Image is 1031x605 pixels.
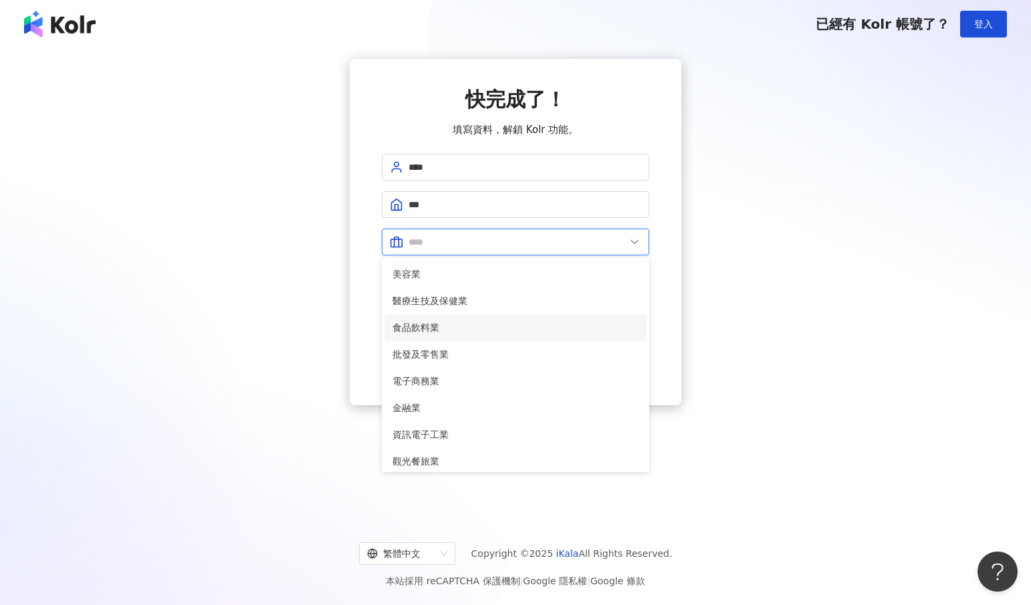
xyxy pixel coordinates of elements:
[392,267,639,281] span: 美容業
[453,122,578,138] span: 填寫資料，解鎖 Kolr 功能。
[523,576,587,586] a: Google 隱私權
[386,573,645,589] span: 本站採用 reCAPTCHA 保護機制
[392,454,639,469] span: 觀光餐旅業
[974,19,993,29] span: 登入
[392,320,639,335] span: 食品飲料業
[392,400,639,415] span: 金融業
[471,546,673,562] span: Copyright © 2025 All Rights Reserved.
[978,552,1018,592] iframe: Help Scout Beacon - Open
[960,11,1007,37] button: 登入
[556,548,579,559] a: iKala
[392,347,639,362] span: 批發及零售業
[24,11,96,37] img: logo
[520,576,524,586] span: |
[392,374,639,388] span: 電子商務業
[816,16,949,32] span: 已經有 Kolr 帳號了？
[392,293,639,308] span: 醫療生技及保健業
[590,576,645,586] a: Google 條款
[587,576,590,586] span: |
[465,88,566,111] span: 快完成了！
[392,427,639,442] span: 資訊電子工業
[367,543,435,564] div: 繁體中文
